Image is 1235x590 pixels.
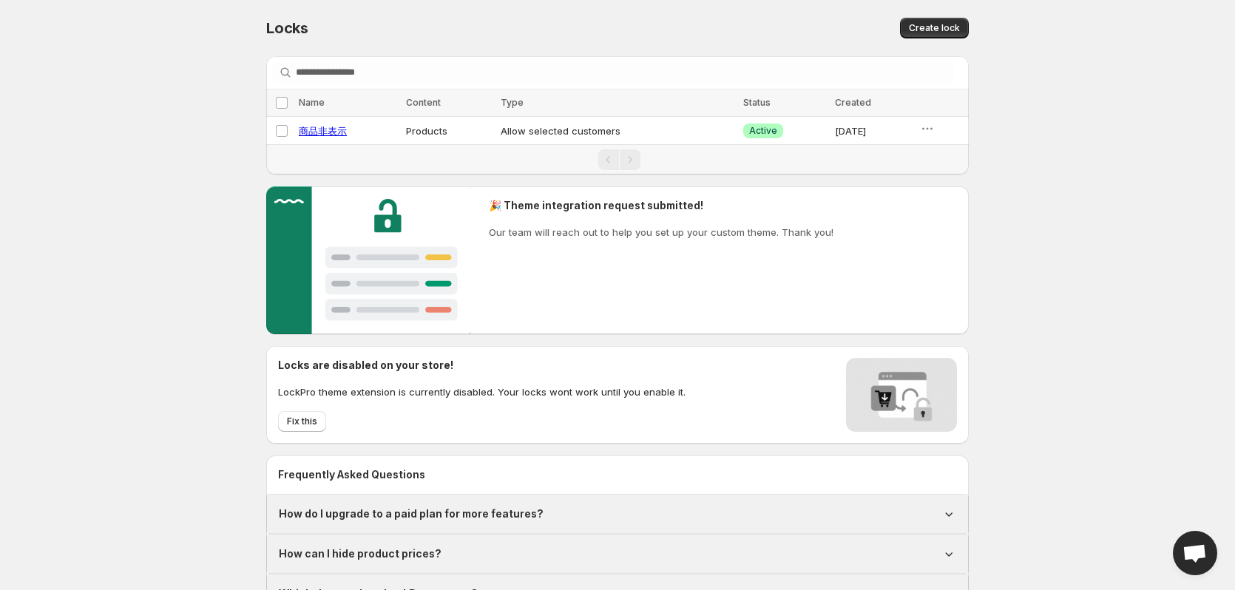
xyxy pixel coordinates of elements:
[743,97,771,108] span: Status
[489,198,833,213] h2: 🎉 Theme integration request submitted!
[900,18,969,38] button: Create lock
[402,117,496,145] td: Products
[749,125,777,137] span: Active
[278,384,686,399] p: LockPro theme extension is currently disabled. Your locks wont work until you enable it.
[299,125,347,137] a: 商品非表示
[489,225,833,240] p: Our team will reach out to help you set up your custom theme. Thank you!
[830,117,916,145] td: [DATE]
[496,117,739,145] td: Allow selected customers
[846,358,957,432] img: Locks disabled
[266,19,308,37] span: Locks
[299,97,325,108] span: Name
[1173,531,1217,575] div: Open chat
[278,411,326,432] button: Fix this
[835,97,871,108] span: Created
[279,506,544,521] h1: How do I upgrade to a paid plan for more features?
[279,546,441,561] h1: How can I hide product prices?
[278,358,686,373] h2: Locks are disabled on your store!
[287,416,317,427] span: Fix this
[266,186,471,334] img: Customer support
[278,467,957,482] h2: Frequently Asked Questions
[501,97,524,108] span: Type
[266,144,969,174] nav: Pagination
[909,22,960,34] span: Create lock
[406,97,441,108] span: Content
